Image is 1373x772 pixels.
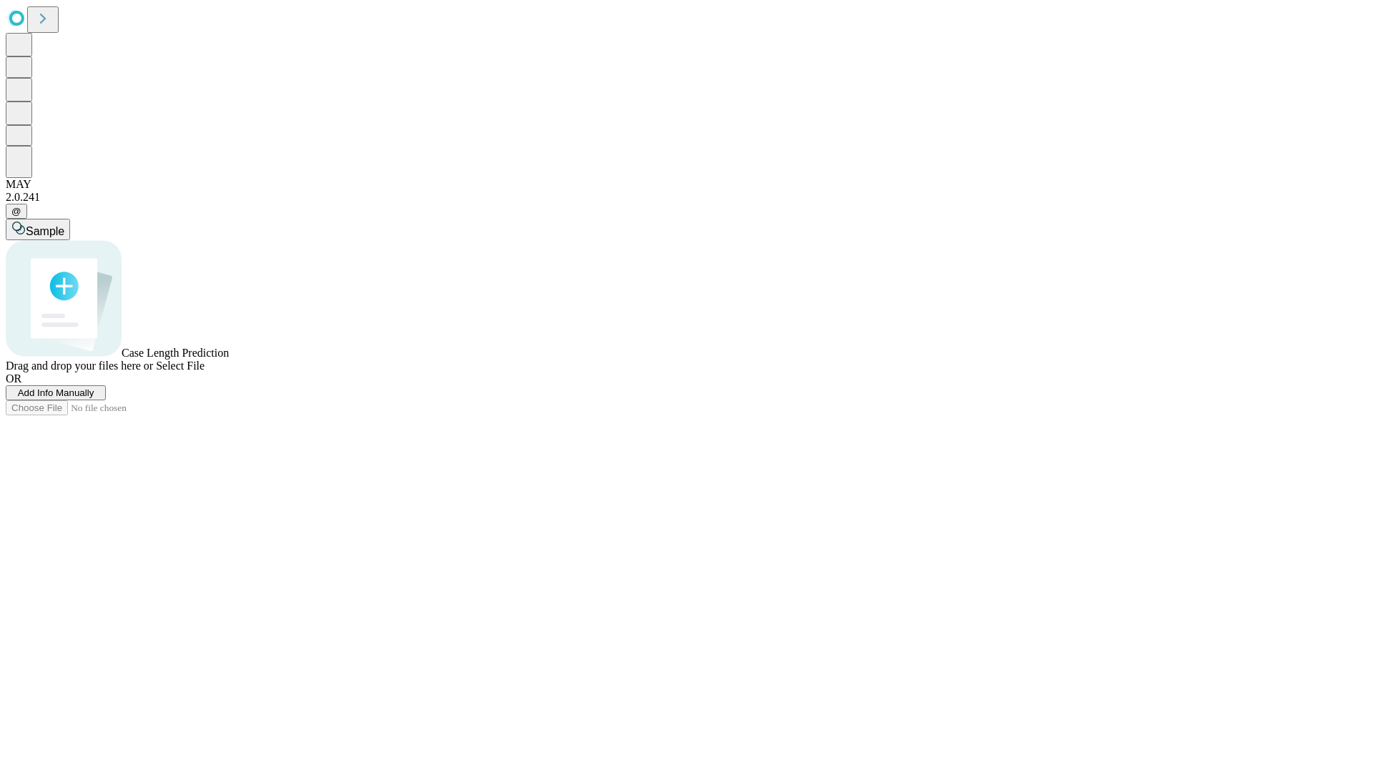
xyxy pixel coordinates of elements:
span: Sample [26,225,64,237]
span: Case Length Prediction [122,347,229,359]
div: MAY [6,178,1367,191]
button: Add Info Manually [6,385,106,400]
button: Sample [6,219,70,240]
span: Add Info Manually [18,387,94,398]
span: OR [6,372,21,385]
div: 2.0.241 [6,191,1367,204]
span: @ [11,206,21,217]
span: Drag and drop your files here or [6,360,153,372]
button: @ [6,204,27,219]
span: Select File [156,360,205,372]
